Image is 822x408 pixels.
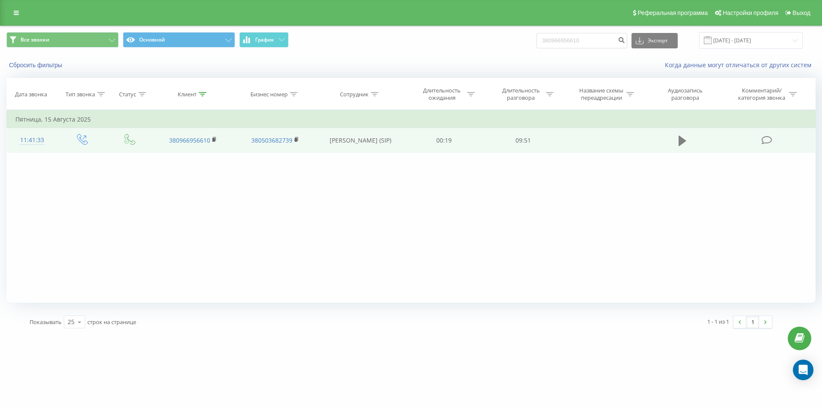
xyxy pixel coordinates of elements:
[498,87,544,101] div: Длительность разговора
[316,128,405,153] td: [PERSON_NAME] (SIP)
[255,37,274,43] span: График
[178,91,197,98] div: Клиент
[340,91,369,98] div: Сотрудник
[792,9,810,16] span: Выход
[737,87,787,101] div: Комментарий/категория звонка
[68,318,74,326] div: 25
[793,360,813,380] div: Open Intercom Messenger
[15,91,47,98] div: Дата звонка
[169,136,210,144] a: 380966956610
[123,32,235,48] button: Основной
[536,33,627,48] input: Поиск по номеру
[658,87,713,101] div: Аудиозапись разговора
[723,9,778,16] span: Настройки профиля
[631,33,678,48] button: Экспорт
[87,318,136,326] span: строк на странице
[405,128,483,153] td: 00:19
[665,61,816,69] a: Когда данные могут отличаться от других систем
[6,32,119,48] button: Все звонки
[637,9,708,16] span: Реферальная программа
[239,32,289,48] button: График
[6,61,66,69] button: Сбросить фильтры
[707,317,729,326] div: 1 - 1 из 1
[7,111,816,128] td: Пятница, 15 Августа 2025
[419,87,465,101] div: Длительность ожидания
[119,91,136,98] div: Статус
[66,91,95,98] div: Тип звонка
[483,128,562,153] td: 09:51
[251,136,292,144] a: 380503682739
[578,87,624,101] div: Название схемы переадресации
[21,36,49,43] span: Все звонки
[15,132,49,149] div: 11:41:33
[30,318,62,326] span: Показывать
[250,91,288,98] div: Бизнес номер
[746,316,759,328] a: 1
